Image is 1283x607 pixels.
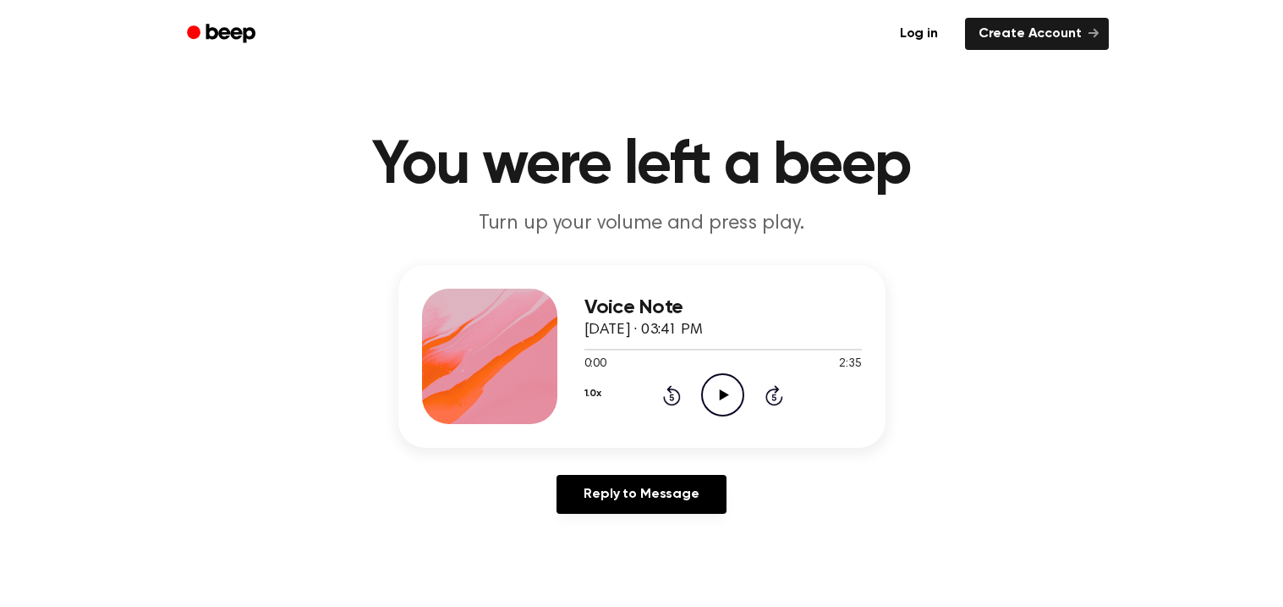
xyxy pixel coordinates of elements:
[584,296,862,319] h3: Voice Note
[557,475,726,514] a: Reply to Message
[175,18,271,51] a: Beep
[584,356,606,373] span: 0:00
[839,356,861,373] span: 2:35
[584,323,703,338] span: [DATE] · 03:41 PM
[965,18,1109,50] a: Create Account
[317,210,967,238] p: Turn up your volume and press play.
[584,379,601,408] button: 1.0x
[883,14,955,53] a: Log in
[209,135,1075,196] h1: You were left a beep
